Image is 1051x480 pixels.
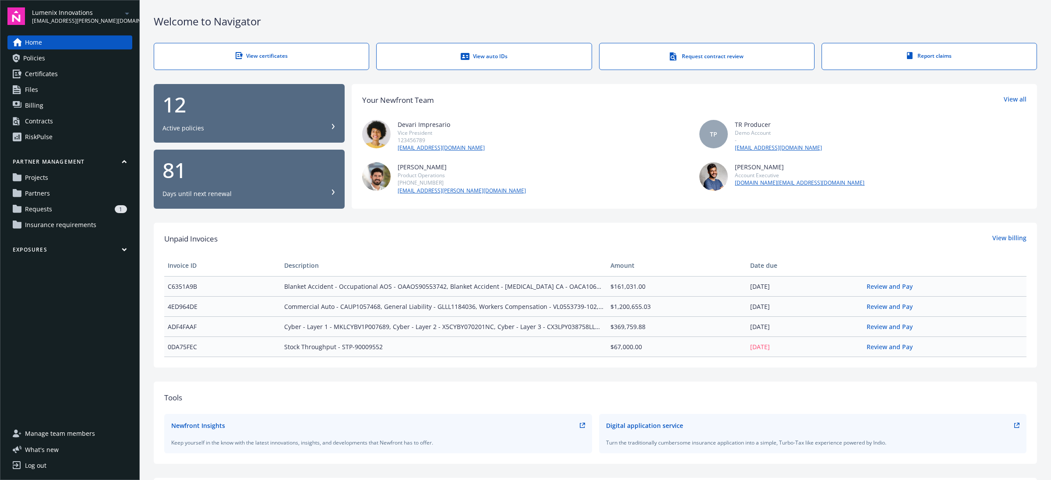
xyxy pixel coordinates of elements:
div: Newfront Insights [171,421,225,430]
a: Review and Pay [867,322,920,331]
a: Policies [7,51,132,65]
span: Requests [25,202,52,216]
a: View all [1004,95,1026,106]
div: Welcome to Navigator [154,14,1037,29]
a: [EMAIL_ADDRESS][PERSON_NAME][DOMAIN_NAME] [398,187,526,195]
div: [PHONE_NUMBER] [398,179,526,186]
a: RiskPulse [7,130,132,144]
td: [DATE] [747,316,863,336]
td: ADF4FAAF [164,316,281,336]
div: Digital application service [606,421,683,430]
img: photo [362,162,391,191]
div: Turn the traditionally cumbersome insurance application into a simple, Turbo-Tax like experience ... [606,439,1020,446]
img: navigator-logo.svg [7,7,25,25]
button: Lumenix Innovations[EMAIL_ADDRESS][PERSON_NAME][DOMAIN_NAME]arrowDropDown [32,7,132,25]
button: 81Days until next renewal [154,150,345,209]
span: Policies [23,51,45,65]
span: Insurance requirements [25,218,96,232]
button: 12Active policies [154,84,345,143]
span: Home [25,35,42,49]
span: Unpaid Invoices [164,233,218,245]
td: 0DA75FEC [164,336,281,357]
td: [DATE] [747,296,863,316]
span: Certificates [25,67,58,81]
a: View certificates [154,43,369,70]
div: Days until next renewal [162,189,232,198]
td: $1,200,655.03 [607,296,747,316]
img: photo [699,162,728,191]
span: TP [710,130,717,139]
div: Report claims [839,52,1019,60]
span: Lumenix Innovations [32,8,122,17]
div: 81 [162,160,336,181]
div: View auto IDs [394,52,574,61]
div: RiskPulse [25,130,53,144]
span: Manage team members [25,427,95,441]
td: C6351A9B [164,276,281,296]
span: Partners [25,186,50,200]
div: Contracts [25,114,53,128]
div: Tools [164,392,1026,403]
div: Keep yourself in the know with the latest innovations, insights, and developments that Newfront h... [171,439,585,446]
span: Cyber - Layer 1 - MKLCYBV1P007689, Cyber - Layer 2 - X5CYBY070201NC, Cyber - Layer 3 - CX3LPY0387... [284,322,603,331]
td: [DATE] [747,276,863,296]
button: Exposures [7,246,132,257]
a: Home [7,35,132,49]
div: TR Producer [735,120,822,129]
a: Contracts [7,114,132,128]
a: Insurance requirements [7,218,132,232]
a: [EMAIL_ADDRESS][DOMAIN_NAME] [735,144,822,152]
th: Amount [607,255,747,276]
a: View billing [992,233,1026,245]
a: View auto IDs [376,43,592,70]
div: [PERSON_NAME] [735,162,864,172]
div: Account Executive [735,172,864,179]
a: Report claims [822,43,1037,70]
a: Review and Pay [867,343,920,351]
div: View certificates [172,52,351,60]
div: 1 [115,205,127,213]
td: $161,031.00 [607,276,747,296]
td: $67,000.00 [607,336,747,357]
div: 123456789 [398,137,485,144]
span: Projects [25,171,48,185]
span: Files [25,83,38,97]
button: Partner management [7,158,132,169]
th: Invoice ID [164,255,281,276]
td: [DATE] [747,336,863,357]
a: Review and Pay [867,282,920,291]
a: Partners [7,186,132,200]
div: - [735,137,822,144]
div: 12 [162,94,336,115]
a: [DOMAIN_NAME][EMAIL_ADDRESS][DOMAIN_NAME] [735,179,864,187]
a: Requests1 [7,202,132,216]
div: Devari Impresario [398,120,485,129]
div: Log out [25,459,46,473]
a: Projects [7,171,132,185]
div: Product Operations [398,172,526,179]
div: Active policies [162,124,204,133]
img: photo [362,120,391,148]
td: 4ED964DE [164,296,281,316]
div: Demo Account [735,129,822,137]
div: [PERSON_NAME] [398,162,526,172]
div: Vice President [398,129,485,137]
div: Your Newfront Team [362,95,434,106]
div: Request contract review [617,52,797,61]
span: Blanket Accident - Occupational AOS - OAAOS90553742, Blanket Accident - [MEDICAL_DATA] CA - OACA1... [284,282,603,291]
a: Review and Pay [867,302,920,311]
a: Billing [7,98,132,112]
a: Request contract review [599,43,815,70]
td: $369,759.88 [607,316,747,336]
a: Files [7,83,132,97]
span: Billing [25,98,43,112]
span: [EMAIL_ADDRESS][PERSON_NAME][DOMAIN_NAME] [32,17,122,25]
span: What ' s new [25,445,59,454]
th: Date due [747,255,863,276]
a: Manage team members [7,427,132,441]
button: What's new [7,445,73,454]
a: Certificates [7,67,132,81]
th: Description [281,255,607,276]
a: [EMAIL_ADDRESS][DOMAIN_NAME] [398,144,485,152]
span: Stock Throughput - STP-90009552 [284,342,603,351]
